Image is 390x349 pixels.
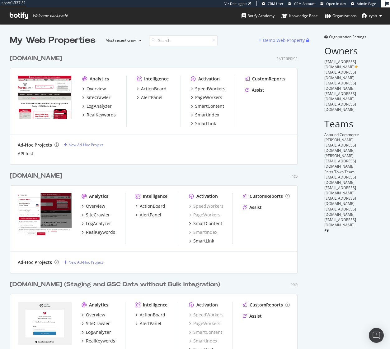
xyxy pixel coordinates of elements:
[195,120,216,127] div: SmartLink
[89,193,108,199] div: Analytics
[195,86,225,92] div: SpeedWorkers
[10,171,62,180] div: [DOMAIN_NAME]
[224,1,247,6] div: Viz Debugger:
[324,102,356,112] span: [EMAIL_ADDRESS][DOMAIN_NAME]
[324,46,380,56] h2: Owners
[320,1,346,6] a: Open in dev
[10,280,223,289] a: [DOMAIN_NAME] (Staging and GSC Data without Bulk Integration)
[324,206,356,217] span: [EMAIL_ADDRESS][DOMAIN_NAME]
[249,204,262,211] div: Assist
[324,91,356,102] span: [EMAIL_ADDRESS][DOMAIN_NAME]
[258,35,306,45] button: Demo Web Property
[68,142,103,147] div: New Ad-Hoc Project
[242,7,275,24] a: Botify Academy
[82,338,115,344] a: RealKeywords
[324,80,356,91] span: [EMAIL_ADDRESS][DOMAIN_NAME]
[195,112,219,118] div: SmartIndex
[82,203,105,209] a: Overview
[18,76,72,119] img: partstown.com
[140,203,165,209] div: ActionBoard
[294,1,316,6] span: CRM Account
[86,229,115,235] div: RealKeywords
[141,94,162,101] div: AlertPanel
[82,86,106,92] a: Overview
[281,7,318,24] a: Knowledge Base
[189,329,222,335] a: SmartContent
[191,94,222,101] a: PageWorkers
[33,13,68,18] span: Welcome back, ryah !
[325,13,357,19] div: Organizations
[324,228,329,233] span: + 9
[10,171,65,180] a: [DOMAIN_NAME]
[369,13,377,18] span: ryah
[324,59,356,70] span: [EMAIL_ADDRESS][DOMAIN_NAME]
[86,220,111,227] div: LogAnalyzer
[357,1,376,6] span: Admin Page
[249,313,262,319] div: Assist
[243,302,290,308] a: CustomReports
[324,132,380,137] div: Astound Commerce
[252,87,264,93] div: Assist
[324,137,356,153] span: [PERSON_NAME][EMAIL_ADDRESS][DOMAIN_NAME]
[10,54,65,63] a: [DOMAIN_NAME]
[140,212,161,218] div: AlertPanel
[18,193,72,236] img: partstown.ca
[89,302,108,308] div: Analytics
[191,103,224,109] a: SmartContent
[324,119,380,129] h2: Teams
[263,37,305,43] div: Demo Web Property
[243,204,262,211] a: Assist
[324,70,356,80] span: [EMAIL_ADDRESS][DOMAIN_NAME]
[143,302,167,308] div: Intelligence
[250,193,283,199] div: CustomReports
[189,212,220,218] div: PageWorkers
[137,94,162,101] a: AlertPanel
[193,238,214,244] div: SmartLink
[90,76,109,82] div: Analytics
[369,328,384,343] div: Open Intercom Messenger
[82,320,110,327] a: SiteCrawler
[324,196,356,206] span: [EMAIL_ADDRESS][DOMAIN_NAME]
[86,203,105,209] div: Overview
[258,38,306,43] a: Demo Web Property
[86,312,105,318] div: Overview
[193,220,222,227] div: SmartContent
[189,203,223,209] a: SpeedWorkers
[290,282,298,288] div: Pro
[101,35,144,45] button: Most recent crawl
[68,260,103,265] div: New Ad-Hoc Project
[82,220,111,227] a: LogAnalyzer
[140,320,161,327] div: AlertPanel
[189,338,217,344] a: SmartIndex
[87,112,116,118] div: RealKeywords
[189,312,223,318] a: SpeedWorkers
[149,35,218,46] input: Search
[106,39,137,42] div: Most recent crawl
[198,76,220,82] div: Activation
[357,11,387,21] button: ryah
[290,174,298,179] div: Pro
[140,312,165,318] div: ActionBoard
[189,320,220,327] a: PageWorkers
[143,193,167,199] div: Intelligence
[137,86,167,92] a: ActionBoard
[191,86,225,92] a: SpeedWorkers
[82,103,112,109] a: LogAnalyzer
[86,329,111,335] div: LogAnalyzer
[276,56,298,61] div: Enterprise
[268,1,284,6] span: CRM User
[86,212,110,218] div: SiteCrawler
[195,94,222,101] div: PageWorkers
[87,86,106,92] div: Overview
[245,87,264,93] a: Assist
[135,320,161,327] a: AlertPanel
[191,120,216,127] a: SmartLink
[262,1,284,6] a: CRM User
[325,7,357,24] a: Organizations
[189,229,217,235] a: SmartIndex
